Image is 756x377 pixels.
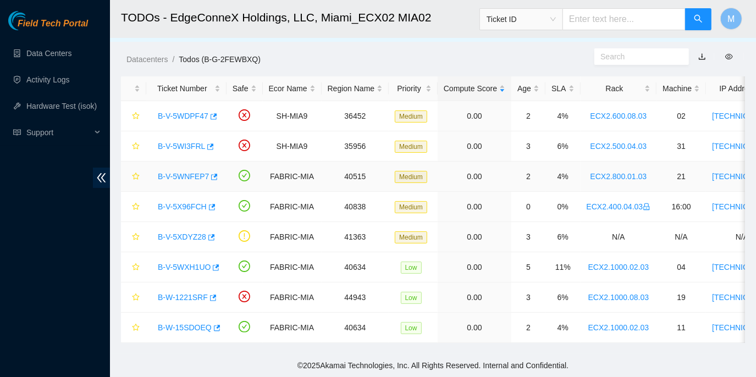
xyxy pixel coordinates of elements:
span: check-circle [239,200,250,212]
td: FABRIC-MIA [263,252,322,282]
td: 6% [545,282,580,313]
button: star [127,289,140,306]
td: 11 [656,313,706,343]
td: FABRIC-MIA [263,192,322,222]
button: star [127,198,140,215]
a: B-V-5X96FCH [158,202,207,211]
td: 5 [511,252,545,282]
span: Low [401,292,422,304]
span: M [727,12,735,26]
span: star [132,263,140,272]
a: ECX2.1000.08.03 [588,293,649,302]
span: close-circle [239,291,250,302]
a: B-V-5WXH1UO [158,263,211,271]
button: star [127,258,140,276]
td: 0.00 [438,162,511,192]
td: FABRIC-MIA [263,162,322,192]
span: Medium [395,141,427,153]
button: star [127,319,140,336]
button: star [127,107,140,125]
td: 40515 [322,162,389,192]
td: SH-MIA9 [263,101,322,131]
span: Low [401,322,422,334]
a: Akamai TechnologiesField Tech Portal [8,20,88,34]
span: star [132,233,140,242]
td: 21 [656,162,706,192]
img: Akamai Technologies [8,11,56,30]
td: 6% [545,131,580,162]
td: N/A [656,222,706,252]
td: 35956 [322,131,389,162]
td: FABRIC-MIA [263,282,322,313]
td: 2 [511,101,545,131]
td: 0.00 [438,131,511,162]
span: eye [725,53,733,60]
a: B-W-1221SRF [158,293,208,302]
span: exclamation-circle [239,230,250,242]
span: check-circle [239,321,250,332]
span: Field Tech Portal [18,19,88,29]
a: ECX2.800.01.03 [591,172,647,181]
button: download [690,48,714,65]
td: SH-MIA9 [263,131,322,162]
a: B-V-5XDYZ28 [158,232,206,241]
button: star [127,228,140,246]
td: 3 [511,131,545,162]
span: star [132,173,140,181]
span: star [132,112,140,121]
td: N/A [581,222,657,252]
footer: © 2025 Akamai Technologies, Inc. All Rights Reserved. Internal and Confidential. [110,354,756,377]
a: ECX2.600.08.03 [591,112,647,120]
button: star [127,137,140,155]
span: Medium [395,201,427,213]
td: 40634 [322,252,389,282]
td: 31 [656,131,706,162]
td: 4% [545,162,580,192]
td: 0.00 [438,282,511,313]
td: 3 [511,282,545,313]
td: 0% [545,192,580,222]
a: B-W-15SDOEQ [158,323,212,332]
td: 2 [511,313,545,343]
td: 0.00 [438,313,511,343]
input: Search [600,51,674,63]
a: ECX2.1000.02.03 [588,323,649,332]
td: 19 [656,282,706,313]
a: Datacenters [126,55,168,64]
td: 6% [545,222,580,252]
a: Todos (B-G-2FEWBXQ) [179,55,261,64]
td: 44943 [322,282,389,313]
a: B-V-5WI3FRL [158,142,205,151]
td: 16:00 [656,192,706,222]
td: 41363 [322,222,389,252]
span: read [13,129,21,136]
span: check-circle [239,170,250,181]
td: FABRIC-MIA [263,313,322,343]
td: FABRIC-MIA [263,222,322,252]
span: Low [401,262,422,274]
a: ECX2.400.04.03lock [587,202,651,211]
td: 11% [545,252,580,282]
span: close-circle [239,140,250,151]
td: 36452 [322,101,389,131]
a: ECX2.1000.02.03 [588,263,649,271]
span: Medium [395,231,427,243]
td: 0.00 [438,101,511,131]
span: star [132,142,140,151]
a: Activity Logs [26,75,70,84]
button: search [685,8,711,30]
input: Enter text here... [562,8,686,30]
td: 3 [511,222,545,252]
a: Data Centers [26,49,71,58]
span: lock [643,203,650,210]
span: star [132,203,140,212]
span: star [132,324,140,332]
td: 40838 [322,192,389,222]
span: Support [26,121,91,143]
td: 4% [545,313,580,343]
td: 40634 [322,313,389,343]
a: Hardware Test (isok) [26,102,97,110]
a: B-V-5WDPF47 [158,112,208,120]
td: 0 [511,192,545,222]
td: 0.00 [438,192,511,222]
